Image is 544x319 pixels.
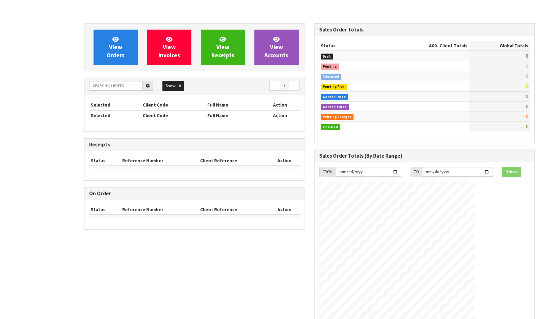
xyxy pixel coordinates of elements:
a: → [289,81,300,91]
a: ← [269,81,280,91]
th: Full Name [206,110,261,120]
span: 0 [526,114,528,120]
a: ViewAccounts [254,30,299,65]
th: Global Totals [469,41,530,51]
a: ViewReceipts [201,30,245,65]
th: Action [269,205,300,215]
button: Show: 10 [162,81,184,91]
a: 1 [280,81,289,91]
span: Goods Picked [321,94,348,100]
th: Action [261,110,300,120]
h3: Sales Order Totals [319,27,530,33]
th: Client Reference [199,156,270,166]
span: 0 [526,124,528,130]
span: View Orders [107,36,125,59]
span: 0 [526,63,528,69]
th: Reference Number [121,205,199,215]
h3: Sales Order Totals (By Date Range) [319,153,530,159]
th: Client Reference [199,205,270,215]
th: Client Code [141,110,206,120]
th: Client Code [141,100,206,110]
th: Status [319,41,389,51]
th: Action [269,156,300,166]
span: Pending Charges [321,114,354,120]
span: 0 [526,73,528,79]
span: Pending [321,64,339,70]
span: View Receipts [211,36,234,59]
span: Allocated [321,74,342,80]
span: 0 [526,103,528,109]
a: ViewInvoices [147,30,191,65]
th: - Client Totals [389,41,469,51]
th: Reference Number [121,156,199,166]
span: Pending Pick [321,84,347,90]
div: FROM [319,167,336,177]
span: Finalised [321,124,340,131]
span: View Invoices [158,36,180,59]
span: View Accounts [264,36,288,59]
th: Selected [89,110,141,120]
span: 0 [526,93,528,99]
span: A00 [429,43,437,49]
nav: Page navigation [199,81,300,92]
span: Draft [321,54,333,60]
th: Full Name [206,100,261,110]
span: Goods Packed [321,104,349,110]
th: Action [261,100,300,110]
button: Refresh [502,167,521,177]
h3: On Order [89,191,300,197]
th: Status [89,156,121,166]
div: TO [411,167,422,177]
span: 0 [526,53,528,59]
a: ViewOrders [94,30,138,65]
span: 0 [526,83,528,89]
th: Status [89,205,121,215]
th: Selected [89,100,141,110]
input: Search clients [89,81,142,91]
h3: Receipts [89,142,300,148]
